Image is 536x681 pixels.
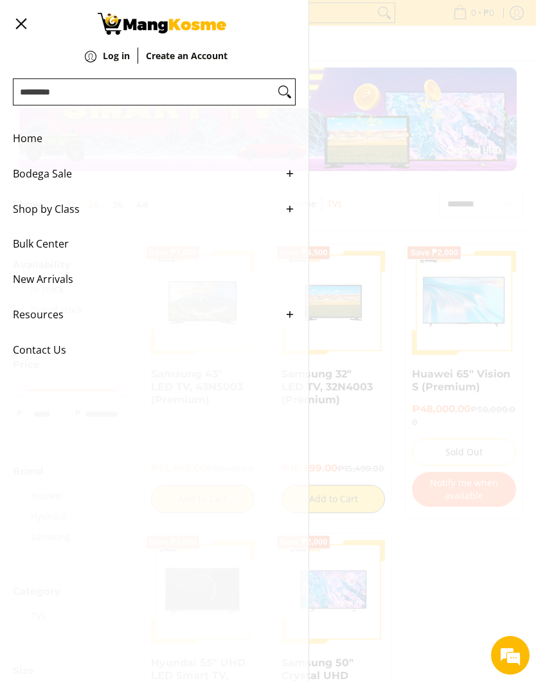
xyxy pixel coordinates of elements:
[13,262,276,297] span: New Arrivals
[13,332,296,368] a: Contact Us
[103,50,130,62] strong: Log in
[188,396,233,413] em: Submit
[27,162,224,292] span: We are offline. Please leave us a message.
[13,262,296,297] a: New Arrivals
[13,297,276,332] span: Resources
[13,156,296,192] a: Bodega Sale
[211,6,242,37] div: Minimize live chat window
[13,226,276,262] span: Bulk Center
[13,156,276,192] span: Bodega Sale
[103,51,130,80] a: Log in
[274,79,295,105] button: Search
[13,332,276,368] span: Contact Us
[13,226,296,262] a: Bulk Center
[6,351,245,396] textarea: Type your message and click 'Submit'
[146,50,228,62] strong: Create an Account
[67,72,216,89] div: Leave a message
[146,51,228,80] a: Create an Account
[13,121,296,156] a: Home
[98,13,226,35] img: TVs - Premium Television Brands l Mang Kosme
[13,192,276,227] span: Shop by Class
[13,297,296,332] a: Resources
[13,192,296,227] a: Shop by Class
[13,121,276,156] span: Home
